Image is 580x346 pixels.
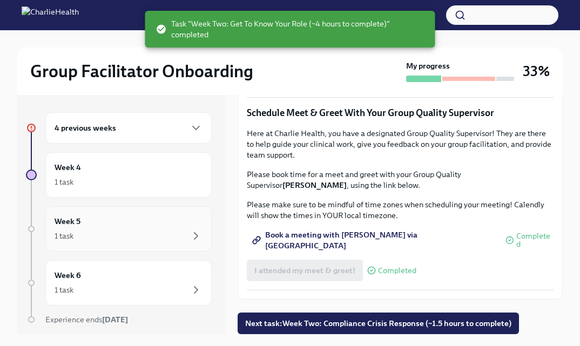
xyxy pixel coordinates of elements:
[30,60,253,82] h2: Group Facilitator Onboarding
[516,232,554,248] span: Completed
[247,229,501,251] a: Book a meeting with [PERSON_NAME] via [GEOGRAPHIC_DATA]
[55,284,73,295] div: 1 task
[26,260,212,306] a: Week 61 task
[55,230,73,241] div: 1 task
[45,112,212,144] div: 4 previous weeks
[102,315,128,324] strong: [DATE]
[156,18,427,40] span: Task "Week Two: Get To Know Your Role (~4 hours to complete)" completed
[247,128,554,160] p: Here at Charlie Health, you have a designated Group Quality Supervisor! They are there to help gu...
[247,106,554,119] p: Schedule Meet & Greet With Your Group Quality Supervisor
[238,313,519,334] button: Next task:Week Two: Compliance Crisis Response (~1.5 hours to complete)
[247,169,554,191] p: Please book time for a meet and greet with your Group Quality Supervisor , using the link below.
[26,152,212,198] a: Week 41 task
[406,60,450,71] strong: My progress
[523,62,550,81] h3: 33%
[55,269,81,281] h6: Week 6
[55,161,81,173] h6: Week 4
[282,180,347,190] strong: [PERSON_NAME]
[26,206,212,252] a: Week 51 task
[55,215,80,227] h6: Week 5
[55,122,116,134] h6: 4 previous weeks
[245,318,511,329] span: Next task : Week Two: Compliance Crisis Response (~1.5 hours to complete)
[378,267,416,275] span: Completed
[55,177,73,187] div: 1 task
[45,315,128,324] span: Experience ends
[247,199,554,221] p: Please make sure to be mindful of time zones when scheduling your meeting! Calendly will show the...
[254,235,494,246] span: Book a meeting with [PERSON_NAME] via [GEOGRAPHIC_DATA]
[22,6,79,24] img: CharlieHealth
